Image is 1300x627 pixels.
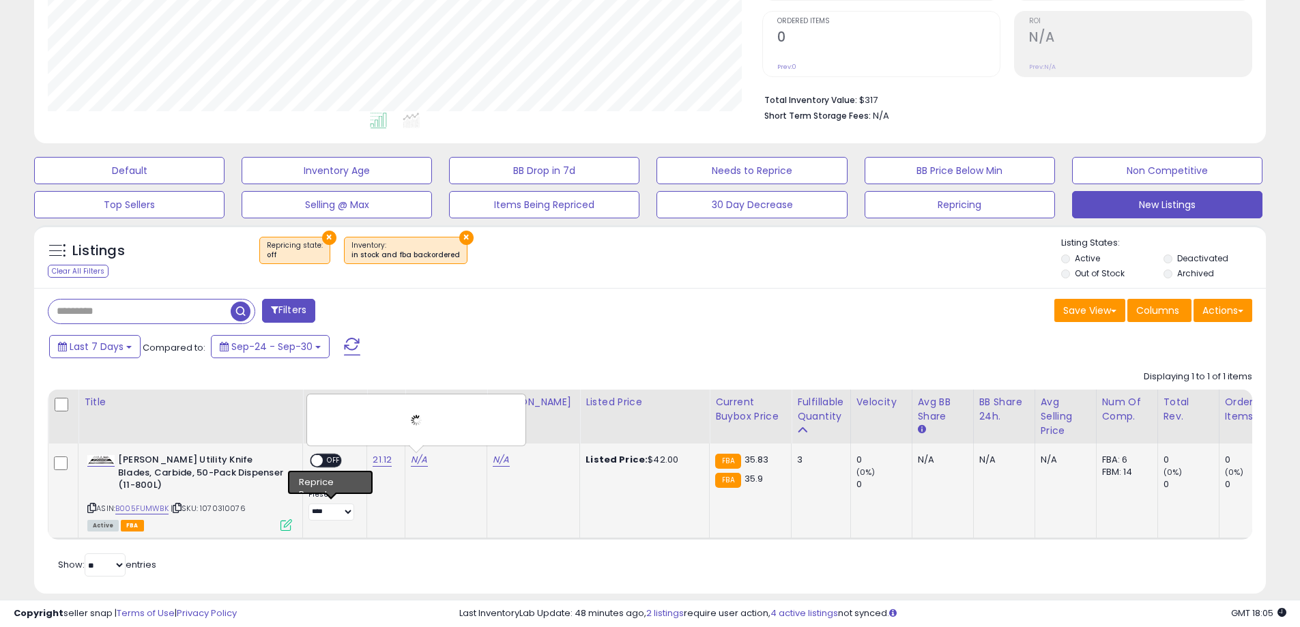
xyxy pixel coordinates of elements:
[1164,467,1183,478] small: (0%)
[87,455,115,465] img: 31yIT688HPL._SL40_.jpg
[715,395,785,424] div: Current Buybox Price
[1127,299,1191,322] button: Columns
[1075,252,1100,264] label: Active
[777,63,796,71] small: Prev: 0
[1072,157,1262,184] button: Non Competitive
[1225,395,1275,424] div: Ordered Items
[267,250,323,260] div: off
[1144,370,1252,383] div: Displaying 1 to 1 of 1 items
[1029,29,1252,48] h2: N/A
[493,395,574,409] div: [PERSON_NAME]
[459,231,474,245] button: ×
[715,473,740,488] small: FBA
[745,453,769,466] span: 35.83
[1102,466,1147,478] div: FBM: 14
[1194,299,1252,322] button: Actions
[1061,237,1266,250] p: Listing States:
[865,157,1055,184] button: BB Price Below Min
[14,607,237,620] div: seller snap | |
[1102,454,1147,466] div: FBA: 6
[72,242,125,261] h5: Listings
[242,191,432,218] button: Selling @ Max
[1164,454,1219,466] div: 0
[34,191,225,218] button: Top Sellers
[242,157,432,184] button: Inventory Age
[764,91,1242,107] li: $317
[49,335,141,358] button: Last 7 Days
[84,395,297,409] div: Title
[87,520,119,531] span: All listings currently available for purchase on Amazon
[1225,478,1280,491] div: 0
[1225,467,1244,478] small: (0%)
[211,335,330,358] button: Sep-24 - Sep-30
[979,454,1024,466] div: N/A
[770,607,838,619] a: 4 active listings
[121,520,144,531] span: FBA
[231,340,313,353] span: Sep-24 - Sep-30
[918,424,926,436] small: Avg BB Share.
[1164,478,1219,491] div: 0
[1029,18,1252,25] span: ROI
[586,453,648,466] b: Listed Price:
[118,454,284,495] b: [PERSON_NAME] Utility Knife Blades, Carbide, 50-Pack Dispenser (11-800L)
[1225,454,1280,466] div: 0
[262,299,315,323] button: Filters
[1072,191,1262,218] button: New Listings
[1041,395,1090,438] div: Avg Selling Price
[856,478,912,491] div: 0
[777,29,1000,48] h2: 0
[656,157,847,184] button: Needs to Reprice
[143,341,205,354] span: Compared to:
[34,157,225,184] button: Default
[715,454,740,469] small: FBA
[308,475,356,487] div: Amazon AI
[351,250,460,260] div: in stock and fba backordered
[1136,304,1179,317] span: Columns
[586,395,704,409] div: Listed Price
[115,503,169,514] a: B005FUMWBK
[14,607,63,619] strong: Copyright
[865,191,1055,218] button: Repricing
[745,472,764,485] span: 35.9
[646,607,684,619] a: 2 listings
[171,503,246,514] span: | SKU: 1070310076
[656,191,847,218] button: 30 Day Decrease
[918,395,968,424] div: Avg BB Share
[323,455,345,467] span: OFF
[351,240,460,261] span: Inventory :
[70,340,124,353] span: Last 7 Days
[856,454,912,466] div: 0
[797,454,839,466] div: 3
[1029,63,1056,71] small: Prev: N/A
[1177,252,1228,264] label: Deactivated
[493,453,509,467] a: N/A
[586,454,699,466] div: $42.00
[177,607,237,619] a: Privacy Policy
[87,454,292,529] div: ASIN:
[267,240,323,261] span: Repricing state :
[764,110,871,121] b: Short Term Storage Fees:
[764,94,857,106] b: Total Inventory Value:
[1164,395,1213,424] div: Total Rev.
[322,231,336,245] button: ×
[1054,299,1125,322] button: Save View
[1075,267,1125,279] label: Out of Stock
[1041,454,1086,466] div: N/A
[117,607,175,619] a: Terms of Use
[918,454,963,466] div: N/A
[1231,607,1286,619] span: 2025-10-11 18:05 GMT
[58,558,156,571] span: Show: entries
[797,395,844,424] div: Fulfillable Quantity
[856,467,876,478] small: (0%)
[449,191,639,218] button: Items Being Repriced
[856,395,906,409] div: Velocity
[979,395,1029,424] div: BB Share 24h.
[449,157,639,184] button: BB Drop in 7d
[1102,395,1152,424] div: Num of Comp.
[373,453,392,467] a: 21.12
[777,18,1000,25] span: Ordered Items
[308,490,356,521] div: Preset:
[873,109,889,122] span: N/A
[1177,267,1214,279] label: Archived
[48,265,109,278] div: Clear All Filters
